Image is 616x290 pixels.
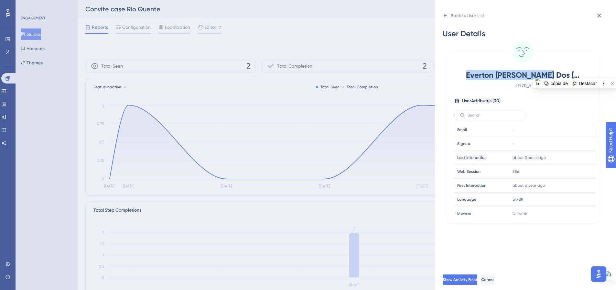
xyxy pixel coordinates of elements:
span: User Attributes ( 30 ) [462,97,501,105]
input: Search [468,113,520,117]
span: pt-BR [513,197,523,202]
span: Cancel [481,277,494,282]
span: Language [457,197,476,202]
span: Need Help? [15,2,40,9]
time: about a year ago [513,183,545,188]
span: Web Session [457,169,481,174]
span: Last Interaction [457,155,487,160]
iframe: UserGuiding AI Assistant Launcher [589,264,608,284]
div: User Details [443,28,603,39]
button: Show Activity Feed [443,274,477,285]
time: about 3 hours ago [513,155,546,160]
span: 556 [513,169,519,174]
span: Browser [457,211,471,216]
span: Chrome [513,211,527,216]
span: Email [457,127,467,132]
span: # 1770_5 [466,82,580,89]
div: Back to User List [450,12,484,19]
span: Show Activity Feed [443,277,477,282]
button: Cancel [481,274,494,285]
span: Everton [PERSON_NAME] Dos [PERSON_NAME] [466,70,580,80]
span: Signup [457,141,470,146]
span: First Interaction [457,183,486,188]
span: - [513,127,514,132]
span: - [513,141,514,146]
